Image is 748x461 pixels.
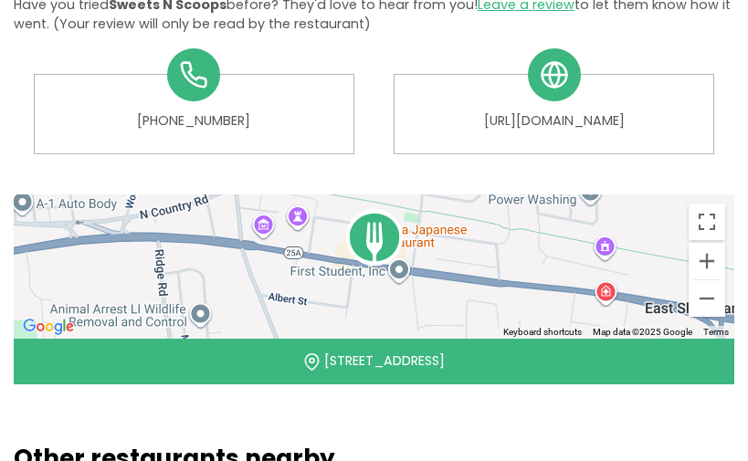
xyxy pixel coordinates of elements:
[689,243,725,279] button: Zoom in
[18,315,79,339] a: Open this area in Google Maps (opens a new window)
[18,315,79,339] img: Google
[503,326,582,339] button: Keyboard shortcuts
[689,204,725,240] button: Toggle fullscreen view
[324,351,445,370] a: [STREET_ADDRESS]
[689,280,725,317] button: Zoom out
[407,111,701,131] a: [URL][DOMAIN_NAME]
[47,111,341,131] a: [PHONE_NUMBER]
[593,327,692,337] span: Map data ©2025 Google
[703,327,729,337] a: Terms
